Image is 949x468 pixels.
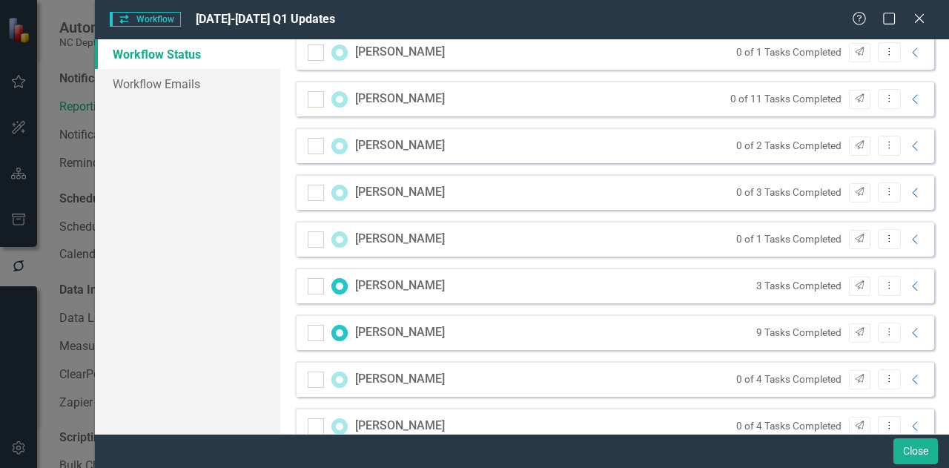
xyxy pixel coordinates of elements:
[736,45,841,59] small: 0 of 1 Tasks Completed
[736,419,841,433] small: 0 of 4 Tasks Completed
[736,232,841,246] small: 0 of 1 Tasks Completed
[730,92,841,106] small: 0 of 11 Tasks Completed
[736,185,841,200] small: 0 of 3 Tasks Completed
[110,12,181,27] span: Workflow
[736,139,841,153] small: 0 of 2 Tasks Completed
[756,326,841,340] small: 9 Tasks Completed
[355,371,445,388] div: [PERSON_NAME]
[196,12,335,26] span: [DATE]-[DATE] Q1 Updates
[355,44,445,61] div: [PERSON_NAME]
[355,90,445,108] div: [PERSON_NAME]
[355,231,445,248] div: [PERSON_NAME]
[893,438,938,464] button: Close
[355,277,445,294] div: [PERSON_NAME]
[355,137,445,154] div: [PERSON_NAME]
[736,372,841,386] small: 0 of 4 Tasks Completed
[355,184,445,201] div: [PERSON_NAME]
[355,418,445,435] div: [PERSON_NAME]
[95,39,280,69] a: Workflow Status
[95,69,280,99] a: Workflow Emails
[756,279,841,293] small: 3 Tasks Completed
[355,324,445,341] div: [PERSON_NAME]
